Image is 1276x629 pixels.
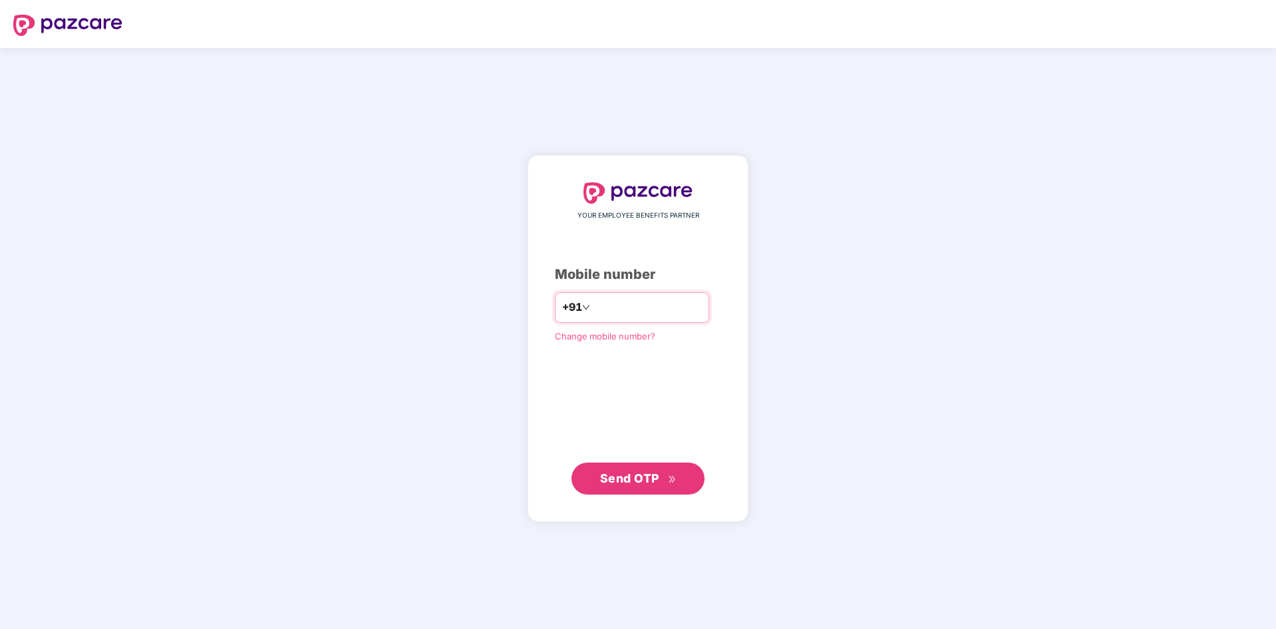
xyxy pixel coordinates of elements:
[577,210,699,221] span: YOUR EMPLOYEE BENEFITS PARTNER
[13,15,122,36] img: logo
[555,331,655,341] a: Change mobile number?
[571,463,705,495] button: Send OTPdouble-right
[600,471,659,485] span: Send OTP
[562,299,582,315] span: +91
[583,182,693,204] img: logo
[555,264,721,285] div: Mobile number
[668,475,677,484] span: double-right
[582,304,590,312] span: down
